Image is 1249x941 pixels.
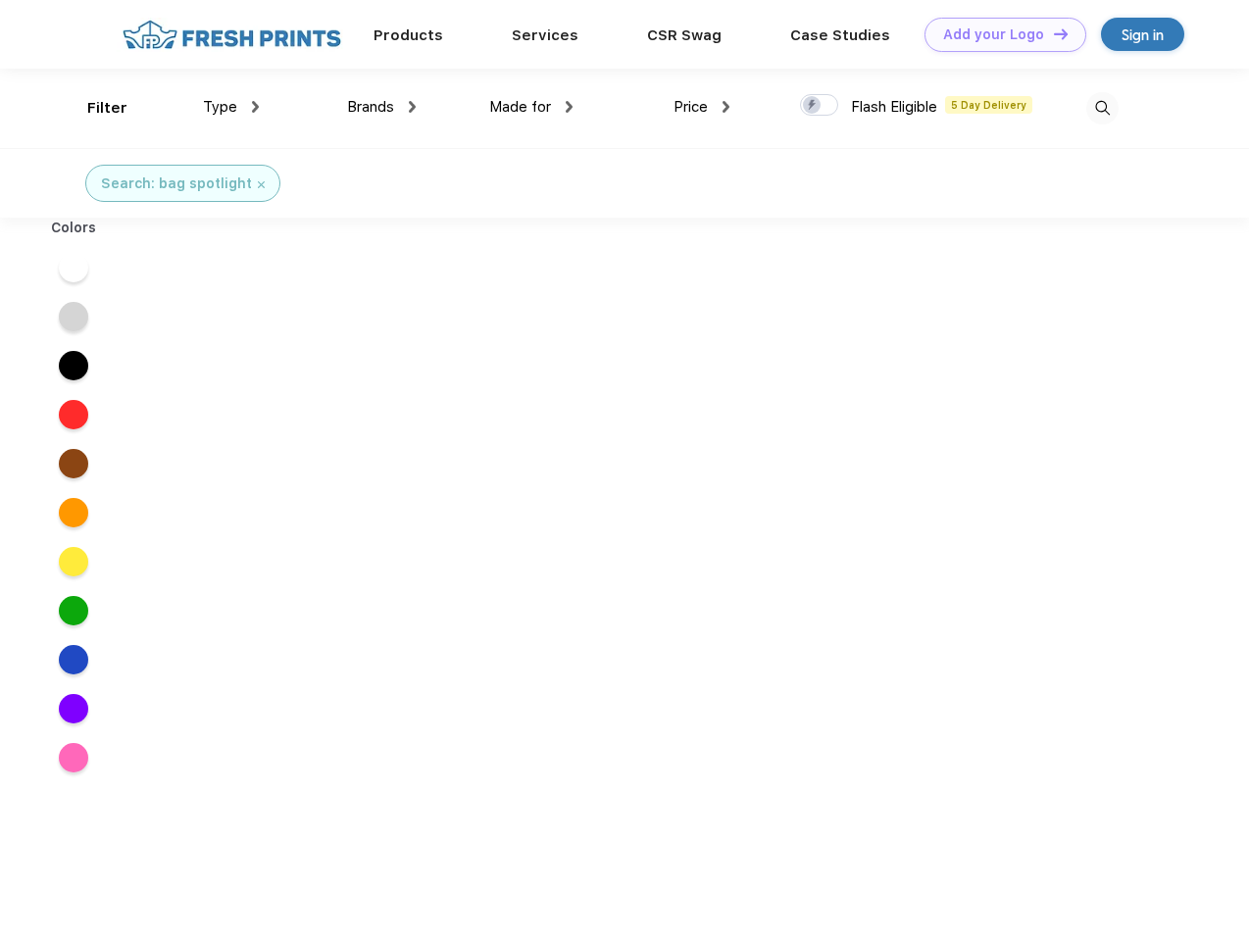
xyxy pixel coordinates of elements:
[117,18,347,52] img: fo%20logo%202.webp
[374,26,443,44] a: Products
[101,173,252,194] div: Search: bag spotlight
[347,98,394,116] span: Brands
[252,101,259,113] img: dropdown.png
[489,98,551,116] span: Made for
[566,101,573,113] img: dropdown.png
[203,98,237,116] span: Type
[945,96,1032,114] span: 5 Day Delivery
[1086,92,1119,124] img: desktop_search.svg
[851,98,937,116] span: Flash Eligible
[258,181,265,188] img: filter_cancel.svg
[1054,28,1068,39] img: DT
[943,26,1044,43] div: Add your Logo
[723,101,729,113] img: dropdown.png
[1122,24,1164,46] div: Sign in
[1101,18,1184,51] a: Sign in
[36,218,112,238] div: Colors
[87,97,127,120] div: Filter
[674,98,708,116] span: Price
[409,101,416,113] img: dropdown.png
